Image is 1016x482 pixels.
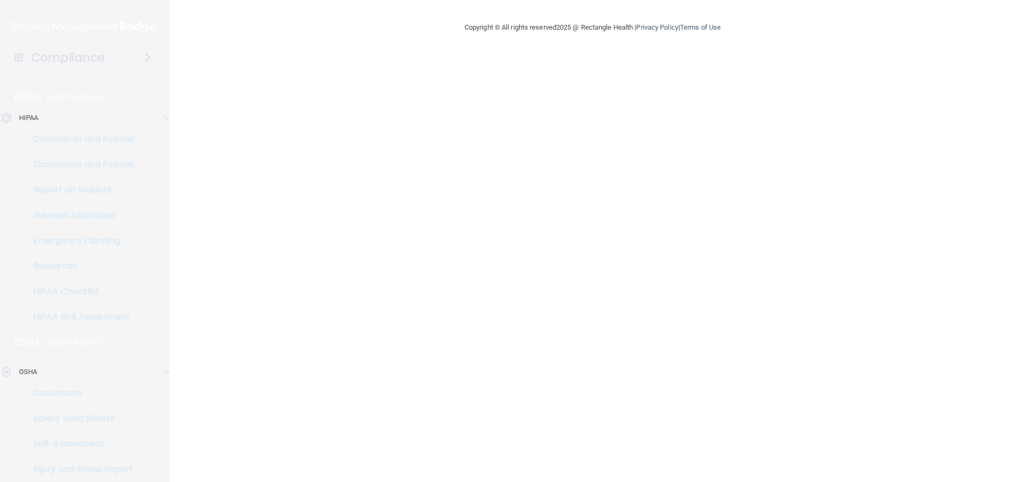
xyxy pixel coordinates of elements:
p: Documents and Policies [7,159,151,170]
p: Learn More! [47,90,103,103]
p: Learn More! [46,336,102,349]
img: PMB logo [13,16,157,38]
p: Resources [7,261,151,271]
p: HIPAA [19,112,39,124]
p: Documents and Policies [7,134,151,144]
p: OSHA [19,366,37,378]
p: Injury and Illness Report [7,464,151,475]
p: Business Associates [7,210,151,221]
p: HIPAA Risk Assessment [7,312,151,322]
p: HIPAA [14,90,41,103]
div: Copyright © All rights reserved 2025 @ Rectangle Health | | [400,11,786,44]
h4: Compliance [31,50,105,65]
p: Documents [7,388,151,398]
a: Privacy Policy [636,23,678,31]
p: Safety Data Sheets [7,413,151,424]
p: Self-Assessment [7,439,151,449]
p: Report an Incident [7,185,151,195]
p: Emergency Planning [7,235,151,246]
a: Terms of Use [680,23,721,31]
p: OSHA [14,336,41,349]
p: HIPAA Checklist [7,286,151,297]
